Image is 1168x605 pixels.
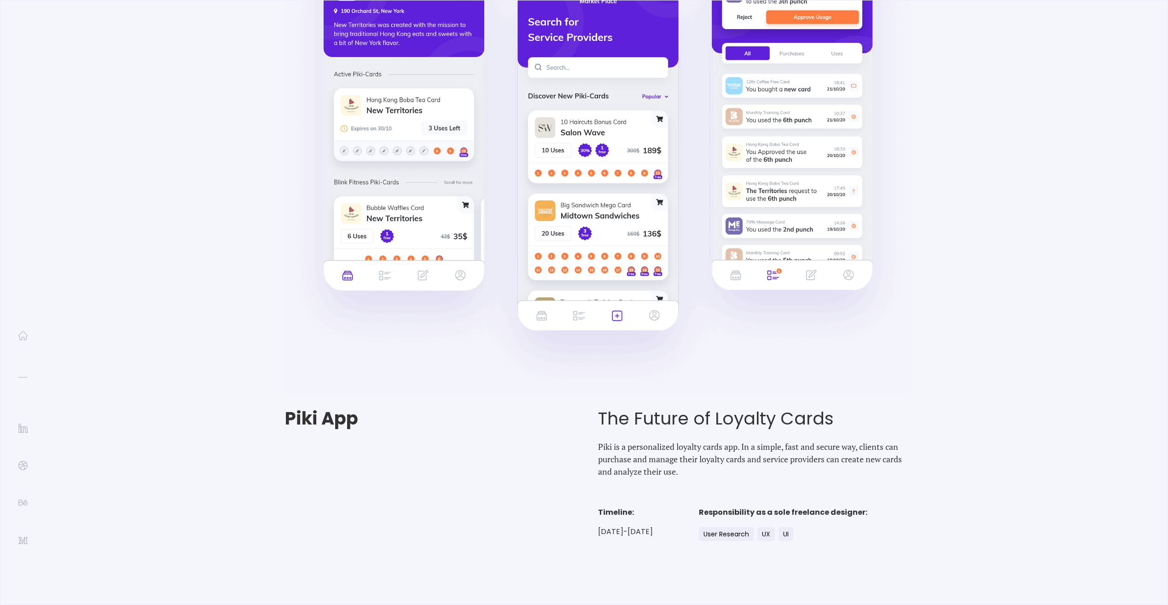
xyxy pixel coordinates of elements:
[598,441,911,478] p: Piki is a personalized loyalty cards app. In a simple, fast and secure way, clients can purchase ...
[598,408,911,429] h1: The Future of Loyalty Cards
[598,507,653,518] h4: Timeline:
[779,527,793,541] div: UI
[598,527,653,536] p: [DATE]-[DATE]
[699,527,754,541] div: User Research
[757,527,775,541] div: UX
[285,408,598,429] h1: Piki App
[699,507,867,518] h4: Responsibility as a sole freelance designer:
